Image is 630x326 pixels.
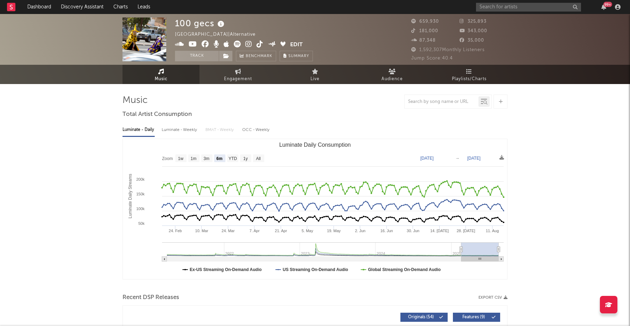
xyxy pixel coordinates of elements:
[216,156,222,161] text: 6m
[467,156,481,161] text: [DATE]
[191,156,197,161] text: 1m
[478,296,507,300] button: Export CSV
[122,110,192,119] span: Total Artist Consumption
[310,75,320,83] span: Live
[460,38,484,43] span: 35,000
[420,156,434,161] text: [DATE]
[411,48,485,52] span: 1,592,307 Monthly Listeners
[601,4,606,10] button: 99+
[178,156,184,161] text: 1w
[236,51,276,61] a: Benchmark
[155,75,168,83] span: Music
[457,315,490,319] span: Features ( 9 )
[603,2,612,7] div: 99 +
[411,56,453,61] span: Jump Score: 40.4
[283,267,348,272] text: US Streaming On-Demand Audio
[460,29,487,33] span: 343,000
[275,229,287,233] text: 21. Apr
[430,229,449,233] text: 14. [DATE]
[136,192,145,196] text: 150k
[455,156,460,161] text: →
[476,3,581,12] input: Search for artists
[405,99,478,105] input: Search by song name or URL
[123,139,507,279] svg: Luminate Daily Consumption
[162,156,173,161] text: Zoom
[224,75,252,83] span: Engagement
[368,267,441,272] text: Global Streaming On-Demand Audio
[175,30,264,39] div: [GEOGRAPHIC_DATA] | Alternative
[136,177,145,181] text: 200k
[486,229,499,233] text: 11. Aug
[122,124,155,136] div: Luminate - Daily
[190,267,262,272] text: Ex-US Streaming On-Demand Audio
[411,19,439,24] span: 659,930
[222,229,235,233] text: 24. Mar
[380,229,393,233] text: 16. Jun
[407,229,419,233] text: 30. Jun
[128,174,133,218] text: Luminate Daily Streams
[136,207,145,211] text: 100k
[246,52,272,61] span: Benchmark
[400,313,448,322] button: Originals(54)
[405,315,437,319] span: Originals ( 54 )
[122,293,179,302] span: Recent DSP Releases
[411,38,436,43] span: 87,348
[162,124,198,136] div: Luminate - Weekly
[327,229,341,233] text: 19. May
[250,229,260,233] text: 7. Apr
[229,156,237,161] text: YTD
[175,18,226,29] div: 100 gecs
[457,229,475,233] text: 28. [DATE]
[430,65,507,84] a: Playlists/Charts
[353,65,430,84] a: Audience
[279,142,351,148] text: Luminate Daily Consumption
[138,221,145,226] text: 50k
[276,65,353,84] a: Live
[280,51,313,61] button: Summary
[122,65,199,84] a: Music
[243,156,248,161] text: 1y
[460,19,486,24] span: 325,893
[195,229,209,233] text: 10. Mar
[169,229,182,233] text: 24. Feb
[355,229,365,233] text: 2. Jun
[199,65,276,84] a: Engagement
[452,75,486,83] span: Playlists/Charts
[411,29,438,33] span: 181,000
[290,41,303,49] button: Edit
[256,156,260,161] text: All
[288,54,309,58] span: Summary
[381,75,403,83] span: Audience
[204,156,210,161] text: 3m
[242,124,270,136] div: OCC - Weekly
[453,313,500,322] button: Features(9)
[302,229,314,233] text: 5. May
[175,51,219,61] button: Track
